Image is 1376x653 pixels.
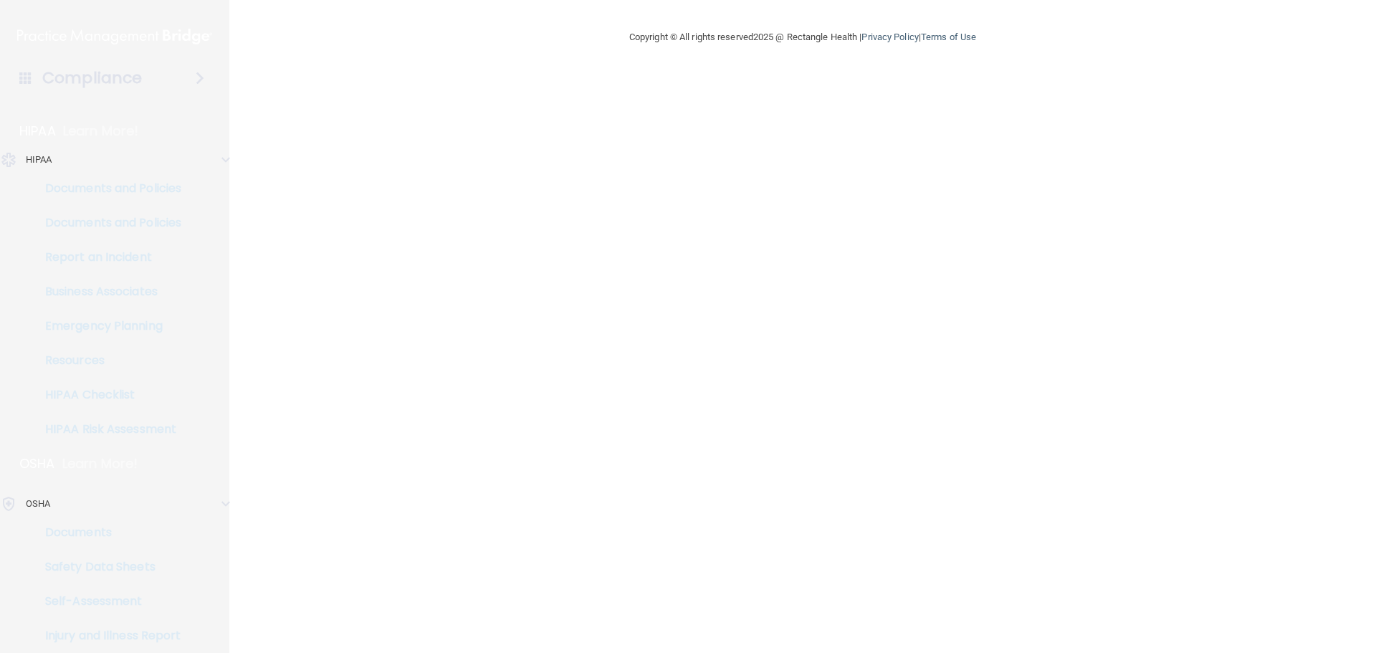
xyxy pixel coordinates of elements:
p: Documents [9,525,205,540]
p: Documents and Policies [9,181,205,196]
p: Self-Assessment [9,594,205,609]
p: OSHA [19,455,55,472]
p: Learn More! [62,455,138,472]
p: Business Associates [9,285,205,299]
div: Copyright © All rights reserved 2025 @ Rectangle Health | | [541,14,1064,60]
img: PMB logo [17,22,212,51]
p: HIPAA Checklist [9,388,205,402]
p: HIPAA [19,123,56,140]
a: Terms of Use [921,32,976,42]
p: Emergency Planning [9,319,205,333]
p: OSHA [26,495,50,513]
p: Safety Data Sheets [9,560,205,574]
p: Documents and Policies [9,216,205,230]
p: HIPAA Risk Assessment [9,422,205,437]
p: Learn More! [63,123,139,140]
p: Report an Incident [9,250,205,264]
h4: Compliance [42,68,142,88]
p: HIPAA [26,151,52,168]
p: Injury and Illness Report [9,629,205,643]
a: Privacy Policy [861,32,918,42]
p: Resources [9,353,205,368]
